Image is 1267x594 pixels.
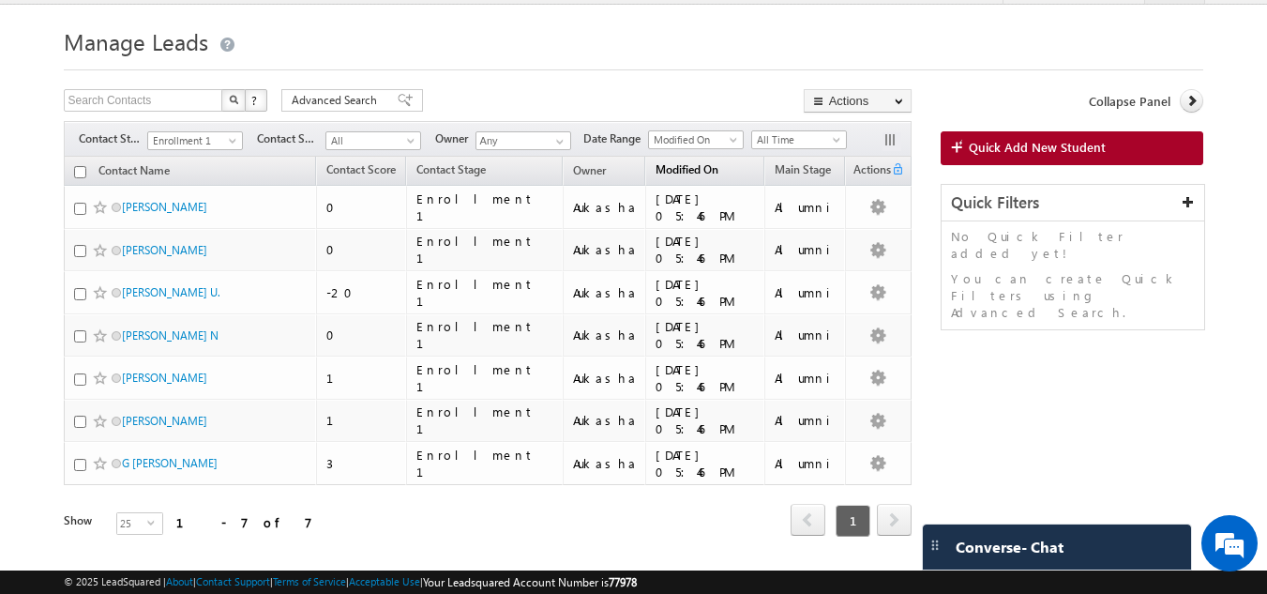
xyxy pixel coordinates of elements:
[956,539,1063,556] span: Converse - Chat
[656,361,756,395] div: [DATE] 05:46 PM
[573,163,606,177] span: Owner
[416,276,553,310] div: Enrollment 1
[656,190,756,224] div: [DATE] 05:46 PM
[951,270,1196,321] p: You can create Quick Filters using Advanced Search.
[326,132,415,149] span: All
[122,243,207,257] a: [PERSON_NAME]
[122,414,207,428] a: [PERSON_NAME]
[435,130,475,147] span: Owner
[573,241,638,258] div: Aukasha
[326,241,398,258] div: 0
[573,412,638,429] div: Aukasha
[229,95,238,104] img: Search
[74,166,86,178] input: Check all records
[423,575,637,589] span: Your Leadsquared Account Number is
[656,404,756,437] div: [DATE] 05:46 PM
[245,89,267,112] button: ?
[1089,93,1170,110] span: Collapse Panel
[416,162,486,176] span: Contact Stage
[656,447,756,480] div: [DATE] 05:46 PM
[317,160,405,184] a: Contact Score
[122,456,218,470] a: G [PERSON_NAME]
[292,92,383,109] span: Advanced Search
[846,160,891,184] span: Actions
[546,132,569,151] a: Show All Items
[416,404,553,437] div: Enrollment 1
[969,139,1106,156] span: Quick Add New Student
[775,162,831,176] span: Main Stage
[573,370,638,387] div: Aukasha
[656,162,718,176] span: Modified On
[122,371,207,385] a: [PERSON_NAME]
[416,361,553,395] div: Enrollment 1
[122,285,220,299] a: [PERSON_NAME] U.
[326,199,398,216] div: 0
[122,200,207,214] a: [PERSON_NAME]
[196,575,270,587] a: Contact Support
[656,276,756,310] div: [DATE] 05:46 PM
[32,99,79,123] img: d_60004797649_company_0_60004797649
[765,160,840,184] a: Main Stage
[648,130,744,149] a: Modified On
[24,174,342,445] textarea: Type your message and hit 'Enter'
[656,318,756,352] div: [DATE] 05:46 PM
[326,284,398,301] div: -20
[609,575,637,589] span: 77978
[775,327,837,343] div: Alumni
[148,132,237,149] span: Enrollment 1
[98,99,315,123] div: Chat with us now
[751,130,847,149] a: All Time
[951,228,1196,262] p: No Quick Filter added yet!
[475,131,571,150] input: Type to Search
[573,327,638,343] div: Aukasha
[416,318,553,352] div: Enrollment 1
[573,455,638,472] div: Aukasha
[775,241,837,258] div: Alumni
[147,131,243,150] a: Enrollment 1
[416,447,553,480] div: Enrollment 1
[89,160,179,185] a: Contact Name
[804,89,912,113] button: Actions
[79,130,147,147] span: Contact Stage
[646,160,728,184] a: Modified On
[941,131,1204,165] a: Quick Add New Student
[349,575,420,587] a: Acceptable Use
[326,412,398,429] div: 1
[775,455,837,472] div: Alumni
[942,185,1205,221] div: Quick Filters
[407,160,495,184] a: Contact Stage
[166,575,193,587] a: About
[326,370,398,387] div: 1
[325,131,421,150] a: All
[416,233,553,267] div: Enrollment 1
[877,506,912,536] a: next
[775,284,837,301] div: Alumni
[573,199,638,216] div: Aukasha
[326,455,398,472] div: 3
[257,130,325,147] span: Contact Source
[928,538,943,553] img: carter-drag
[836,505,870,537] span: 1
[64,512,101,529] div: Show
[117,513,147,534] span: 25
[573,284,638,301] div: Aukasha
[775,199,837,216] div: Alumni
[583,130,648,147] span: Date Range
[656,233,756,267] div: [DATE] 05:46 PM
[251,92,260,108] span: ?
[326,327,398,343] div: 0
[775,370,837,387] div: Alumni
[273,575,346,587] a: Terms of Service
[147,518,162,526] span: select
[877,504,912,536] span: next
[649,131,738,148] span: Modified On
[64,573,637,591] span: © 2025 LeadSquared | | | | |
[775,412,837,429] div: Alumni
[326,162,396,176] span: Contact Score
[64,26,208,56] span: Manage Leads
[308,9,353,54] div: Minimize live chat window
[752,131,841,148] span: All Time
[176,511,312,533] div: 1 - 7 of 7
[791,504,825,536] span: prev
[255,461,340,486] em: Start Chat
